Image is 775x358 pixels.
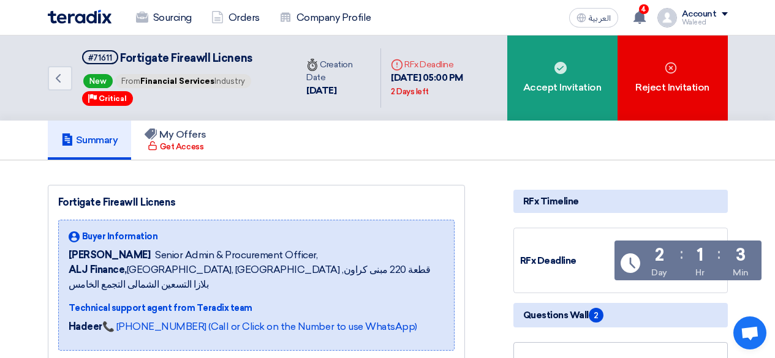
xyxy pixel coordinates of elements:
a: Sourcing [126,4,202,31]
div: Accept Invitation [507,35,618,121]
div: 2 [655,247,664,264]
div: Hr [695,266,704,279]
div: Day [651,266,667,279]
span: Fortigate Fireawll Licnens [120,51,252,65]
span: Questions Wall [523,308,603,323]
h5: Summary [61,134,118,146]
span: New [83,74,113,88]
div: 3 [736,247,746,264]
div: RFx Timeline [513,190,728,213]
span: [PERSON_NAME] [69,248,151,263]
div: [DATE] 05:00 PM [391,71,497,99]
span: Critical [99,94,127,103]
img: profile_test.png [657,8,677,28]
h5: My Offers [145,129,206,141]
span: 2 [589,308,603,323]
div: Get Access [148,141,203,153]
strong: Hadeer [69,321,102,332]
div: Open chat [733,316,766,349]
div: RFx Deadline [520,254,612,268]
a: Summary [48,121,132,160]
span: [GEOGRAPHIC_DATA], [GEOGRAPHIC_DATA] ,قطعة 220 مبنى كراون بلازا التسعين الشمالى التجمع الخامس [69,263,444,292]
span: 4 [639,4,649,14]
a: Orders [202,4,270,31]
span: العربية [589,14,611,23]
span: From Industry [115,74,251,88]
div: Account [682,9,717,20]
a: Company Profile [270,4,381,31]
a: 📞 [PHONE_NUMBER] (Call or Click on the Number to use WhatsApp) [102,321,417,332]
a: My Offers Get Access [131,121,220,160]
div: [DATE] [306,84,371,98]
div: RFx Deadline [391,58,497,71]
b: ALJ Finance, [69,264,127,275]
img: Teradix logo [48,10,112,24]
div: #71611 [88,54,112,62]
span: Senior Admin & Procurement Officer, [155,248,317,263]
button: العربية [569,8,618,28]
div: Fortigate Fireawll Licnens [58,195,455,210]
div: Creation Date [306,58,371,84]
h5: Fortigate Fireawll Licnens [82,50,252,65]
div: Technical support agent from Teradix team [69,302,444,315]
div: Min [733,266,749,279]
div: Reject Invitation [618,35,728,121]
span: Financial Services [140,76,214,86]
div: Waleed [682,19,728,26]
div: : [717,243,720,265]
div: 1 [697,247,703,264]
span: Buyer Information [82,230,158,243]
div: : [680,243,683,265]
div: 2 Days left [391,86,429,98]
